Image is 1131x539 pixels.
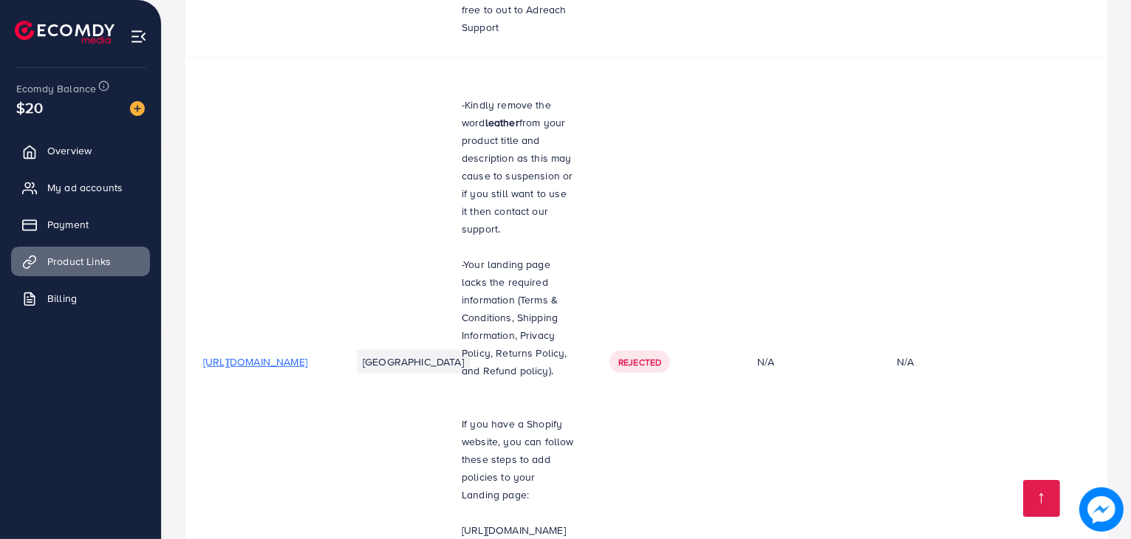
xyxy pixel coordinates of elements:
[462,255,574,380] p: -Your landing page lacks the required information (Terms & Conditions, Shipping Information, Priv...
[757,354,861,369] div: N/A
[15,21,115,44] img: logo
[618,356,661,368] span: Rejected
[16,97,43,118] span: $20
[357,350,470,374] li: [GEOGRAPHIC_DATA]
[1079,487,1124,532] img: image
[130,101,145,116] img: image
[11,173,150,202] a: My ad accounts
[11,284,150,313] a: Billing
[11,136,150,165] a: Overview
[47,254,111,269] span: Product Links
[462,415,574,504] p: If you have a Shopify website, you can follow these steps to add policies to your Landing page:
[47,217,89,232] span: Payment
[485,115,519,130] strong: leather
[130,28,147,45] img: menu
[11,210,150,239] a: Payment
[897,354,914,369] div: N/A
[47,143,92,158] span: Overview
[462,96,574,238] p: -Kindly remove the word from your product title and description as this may cause to suspension o...
[47,180,123,195] span: My ad accounts
[16,81,96,96] span: Ecomdy Balance
[203,354,307,369] span: [URL][DOMAIN_NAME]
[47,291,77,306] span: Billing
[462,521,574,539] p: [URL][DOMAIN_NAME]
[11,247,150,276] a: Product Links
